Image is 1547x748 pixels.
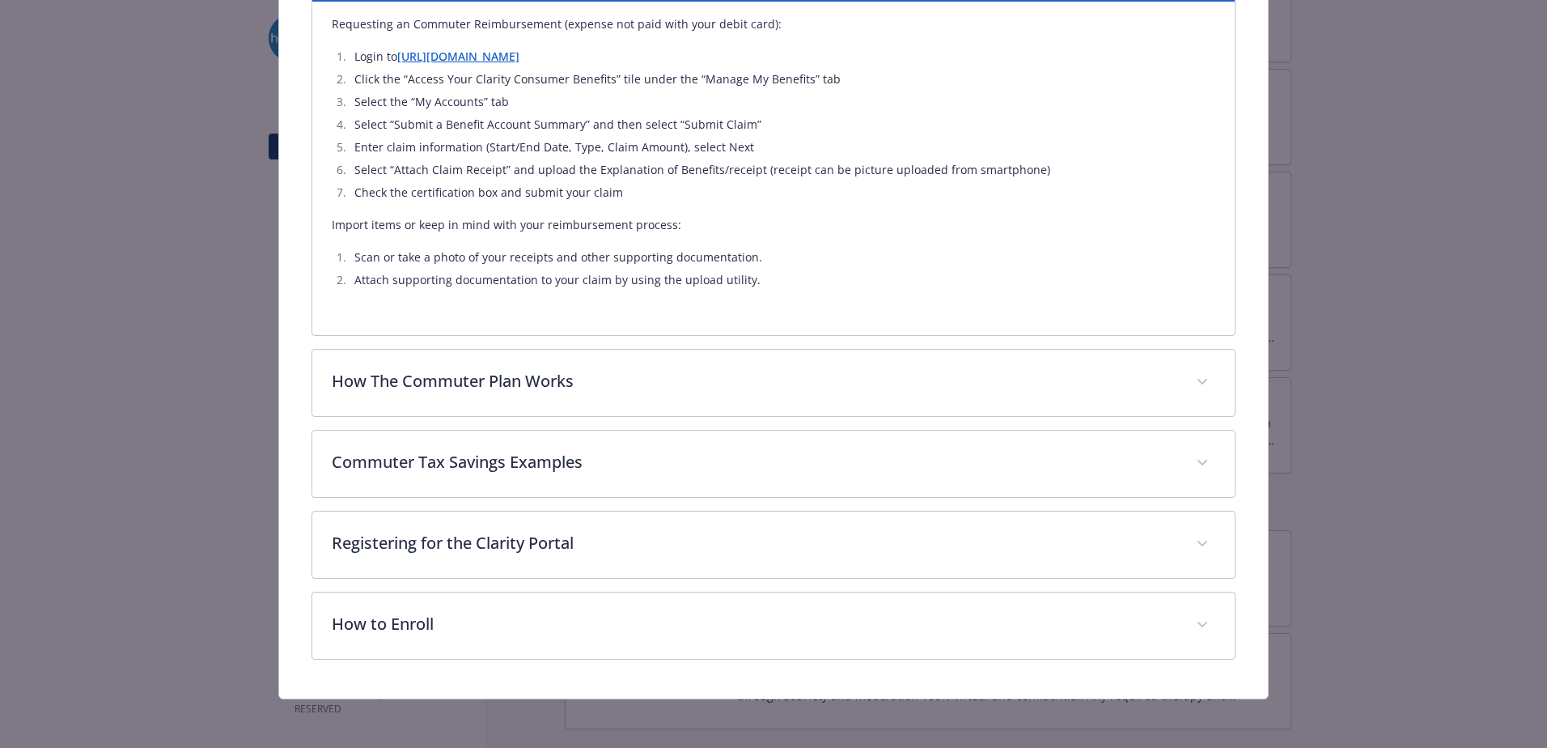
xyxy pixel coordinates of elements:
[332,369,1176,393] p: How The Commuter Plan Works
[332,215,1215,235] p: Import items or keep in mind with your reimbursement process:
[350,160,1215,180] li: Select “Attach Claim Receipt” and upload the Explanation of Benefits/receipt (receipt can be pict...
[332,612,1176,636] p: How to Enroll
[332,15,1215,34] p: Requesting an Commuter Reimbursement (expense not paid with your debit card):
[350,138,1215,157] li: Enter claim information (Start/End Date, Type, Claim Amount), select Next
[350,70,1215,89] li: Click the “Access Your Clarity Consumer Benefits” tile under the “Manage My Benefits” tab
[350,47,1215,66] li: Login to
[312,2,1235,335] div: How To File a Claim
[332,450,1176,474] p: Commuter Tax Savings Examples
[312,512,1235,578] div: Registering for the Clarity Portal
[350,92,1215,112] li: Select the “My Accounts” tab
[350,248,1215,267] li: Scan or take a photo of your receipts and other supporting documentation.
[312,593,1235,659] div: How to Enroll
[350,183,1215,202] li: Check the certification box and submit your claim
[350,115,1215,134] li: Select “Submit a Benefit Account Summary” and then select “Submit Claim”
[350,270,1215,290] li: Attach supporting documentation to your claim by using the upload utility.
[312,350,1235,416] div: How The Commuter Plan Works
[397,49,519,64] a: [URL][DOMAIN_NAME]
[332,531,1176,555] p: Registering for the Clarity Portal
[312,431,1235,497] div: Commuter Tax Savings Examples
